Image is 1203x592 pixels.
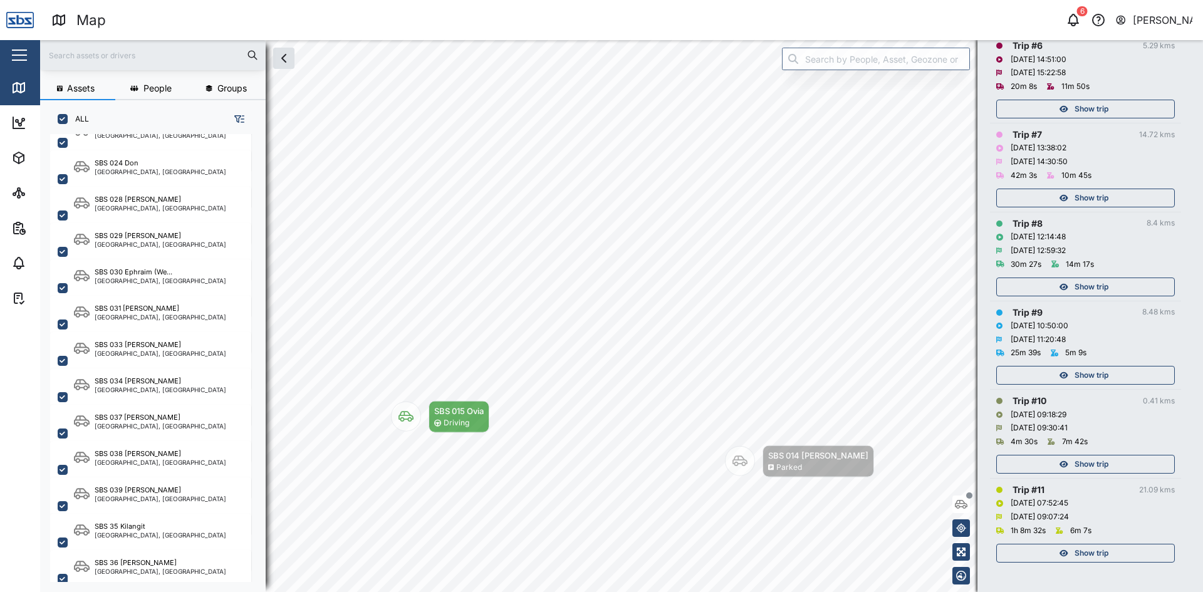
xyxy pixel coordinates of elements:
label: ALL [68,114,89,124]
div: SBS 014 [PERSON_NAME] [768,449,868,462]
div: SBS 35 Kilangit [95,521,145,532]
div: SBS 031 [PERSON_NAME] [95,303,179,314]
div: Sites [33,186,63,200]
span: Show trip [1075,455,1108,473]
div: Driving [444,417,469,429]
div: SBS 024 Don [95,158,138,169]
div: [GEOGRAPHIC_DATA], [GEOGRAPHIC_DATA] [95,169,226,175]
div: Map marker [391,401,489,433]
div: [DATE] 11:20:48 [1011,334,1066,346]
div: Alarms [33,256,71,270]
div: [GEOGRAPHIC_DATA], [GEOGRAPHIC_DATA] [95,459,226,465]
div: 30m 27s [1011,259,1041,271]
div: [GEOGRAPHIC_DATA], [GEOGRAPHIC_DATA] [95,350,226,356]
div: 10m 45s [1061,170,1091,182]
div: 6m 7s [1070,525,1091,537]
button: Show trip [996,366,1175,385]
div: Trip # 6 [1013,39,1043,53]
div: SBS 038 [PERSON_NAME] [95,449,181,459]
div: SBS 030 Ephraim (We... [95,267,172,278]
div: [PERSON_NAME] [1133,13,1193,28]
div: [DATE] 15:22:58 [1011,67,1066,79]
span: Assets [67,84,95,93]
div: [DATE] 14:51:00 [1011,54,1066,66]
div: SBS 039 [PERSON_NAME] [95,485,181,496]
div: 7m 42s [1062,436,1088,448]
div: [DATE] 10:50:00 [1011,320,1068,332]
div: [GEOGRAPHIC_DATA], [GEOGRAPHIC_DATA] [95,387,226,393]
span: Show trip [1075,189,1108,207]
button: Show trip [996,100,1175,118]
div: SBS 015 Ovia [434,405,484,417]
div: SBS 028 [PERSON_NAME] [95,194,181,205]
div: [DATE] 09:07:24 [1011,511,1069,523]
div: Tasks [33,291,67,305]
button: Show trip [996,189,1175,207]
button: Show trip [996,278,1175,296]
div: [DATE] 13:38:02 [1011,142,1066,154]
div: grid [50,134,265,582]
div: Dashboard [33,116,89,130]
div: 0.41 kms [1143,395,1175,407]
div: [DATE] 12:14:48 [1011,231,1066,243]
div: 8.48 kms [1142,306,1175,318]
div: Trip # 9 [1013,306,1043,319]
div: 21.09 kms [1139,484,1175,496]
img: Main Logo [6,6,34,34]
div: [DATE] 09:30:41 [1011,422,1068,434]
div: [GEOGRAPHIC_DATA], [GEOGRAPHIC_DATA] [95,314,226,320]
div: [DATE] 12:59:32 [1011,245,1066,257]
span: People [143,84,172,93]
div: SBS 037 [PERSON_NAME] [95,412,180,423]
span: Show trip [1075,544,1108,562]
div: 14m 17s [1066,259,1094,271]
input: Search by People, Asset, Geozone or Place [782,48,970,70]
span: Groups [217,84,247,93]
span: Show trip [1075,278,1108,296]
button: [PERSON_NAME] [1115,11,1193,29]
canvas: Map [40,40,1203,592]
div: 1h 8m 32s [1011,525,1046,537]
div: Map [33,81,61,95]
div: Trip # 11 [1013,483,1044,497]
div: [GEOGRAPHIC_DATA], [GEOGRAPHIC_DATA] [95,496,226,502]
div: Map [76,9,106,31]
div: 11m 50s [1061,81,1090,93]
div: 4m 30s [1011,436,1038,448]
div: Trip # 10 [1013,394,1046,408]
div: SBS 034 [PERSON_NAME] [95,376,181,387]
div: 14.72 kms [1139,129,1175,141]
div: Trip # 7 [1013,128,1042,142]
div: 5.29 kms [1143,40,1175,52]
input: Search assets or drivers [48,46,258,65]
div: Reports [33,221,75,235]
div: [GEOGRAPHIC_DATA], [GEOGRAPHIC_DATA] [95,568,226,574]
div: [GEOGRAPHIC_DATA], [GEOGRAPHIC_DATA] [95,278,226,284]
div: [DATE] 14:30:50 [1011,156,1068,168]
div: SBS 36 [PERSON_NAME] [95,558,177,568]
div: 20m 8s [1011,81,1037,93]
span: Show trip [1075,366,1108,384]
div: [GEOGRAPHIC_DATA], [GEOGRAPHIC_DATA] [95,532,226,538]
div: 6 [1077,6,1088,16]
div: [GEOGRAPHIC_DATA], [GEOGRAPHIC_DATA] [95,132,226,138]
div: 25m 39s [1011,347,1041,359]
div: 5m 9s [1065,347,1086,359]
div: Map marker [725,445,874,477]
div: [GEOGRAPHIC_DATA], [GEOGRAPHIC_DATA] [95,205,226,211]
div: SBS 029 [PERSON_NAME] [95,231,181,241]
button: Show trip [996,455,1175,474]
div: 42m 3s [1011,170,1037,182]
div: [GEOGRAPHIC_DATA], [GEOGRAPHIC_DATA] [95,423,226,429]
div: Trip # 8 [1013,217,1043,231]
div: 8.4 kms [1147,217,1175,229]
div: SBS 033 [PERSON_NAME] [95,340,181,350]
div: Assets [33,151,71,165]
div: Parked [776,462,802,474]
span: Show trip [1075,100,1108,118]
div: [GEOGRAPHIC_DATA], [GEOGRAPHIC_DATA] [95,241,226,247]
button: Show trip [996,544,1175,563]
div: [DATE] 07:52:45 [1011,497,1068,509]
div: [DATE] 09:18:29 [1011,409,1066,421]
